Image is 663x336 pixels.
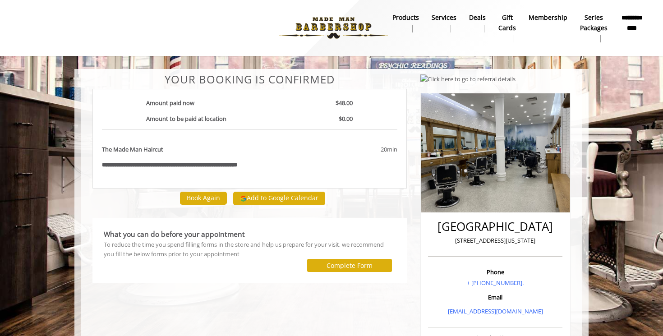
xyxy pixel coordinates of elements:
button: Add to Google Calendar [233,192,325,205]
b: What you can do before your appointment [104,229,245,239]
a: [EMAIL_ADDRESS][DOMAIN_NAME] [448,307,543,315]
button: Complete Form [307,259,392,272]
h2: [GEOGRAPHIC_DATA] [430,220,560,233]
button: Book Again [180,192,227,205]
a: + [PHONE_NUMBER]. [467,279,524,287]
h3: Email [430,294,560,300]
a: MembershipMembership [522,11,574,35]
b: Membership [529,13,567,23]
img: Click here to go to referral details [420,74,516,84]
b: Amount to be paid at location [146,115,226,123]
a: Gift cardsgift cards [492,11,522,45]
a: ServicesServices [425,11,463,35]
a: Series packagesSeries packages [574,11,614,45]
div: 20min [308,145,397,154]
b: Amount paid now [146,99,194,107]
div: To reduce the time you spend filling forms in the store and help us prepare for your visit, we re... [104,240,396,259]
b: Deals [469,13,486,23]
label: Complete Form [327,262,373,269]
b: products [392,13,419,23]
h3: Phone [430,269,560,275]
center: Your Booking is confirmed [92,74,407,85]
p: [STREET_ADDRESS][US_STATE] [430,236,560,245]
b: gift cards [498,13,516,33]
b: $0.00 [339,115,353,123]
b: Series packages [580,13,608,33]
b: $48.00 [336,99,353,107]
b: The Made Man Haircut [102,145,163,154]
b: Services [432,13,456,23]
a: DealsDeals [463,11,492,35]
a: Productsproducts [386,11,425,35]
img: Made Man Barbershop logo [272,3,396,53]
